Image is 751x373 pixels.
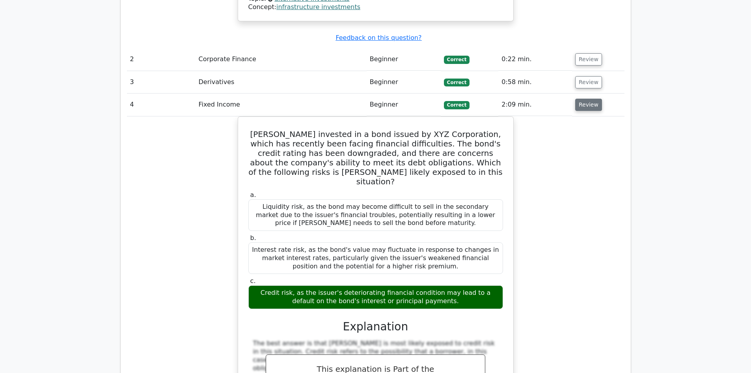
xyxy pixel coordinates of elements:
span: Correct [444,101,470,109]
td: Beginner [367,48,441,71]
span: b. [250,234,256,242]
td: 4 [127,94,196,116]
h5: [PERSON_NAME] invested in a bond issued by XYZ Corporation, which has recently been facing financ... [248,129,504,186]
td: Derivatives [196,71,367,94]
button: Review [575,53,602,66]
td: Beginner [367,94,441,116]
td: 2:09 min. [498,94,572,116]
td: Corporate Finance [196,48,367,71]
span: Correct [444,79,470,86]
td: 3 [127,71,196,94]
td: Fixed Income [196,94,367,116]
h3: Explanation [253,320,498,334]
td: 0:22 min. [498,48,572,71]
div: Concept: [248,3,503,11]
button: Review [575,76,602,88]
a: Feedback on this question? [335,34,421,41]
td: Beginner [367,71,441,94]
div: Interest rate risk, as the bond's value may fluctuate in response to changes in market interest r... [248,242,503,274]
div: Credit risk, as the issuer's deteriorating financial condition may lead to a default on the bond'... [248,285,503,309]
span: a. [250,191,256,199]
span: Correct [444,56,470,64]
td: 0:58 min. [498,71,572,94]
button: Review [575,99,602,111]
td: 2 [127,48,196,71]
span: c. [250,277,256,285]
div: Liquidity risk, as the bond may become difficult to sell in the secondary market due to the issue... [248,199,503,231]
a: infrastructure investments [276,3,360,11]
